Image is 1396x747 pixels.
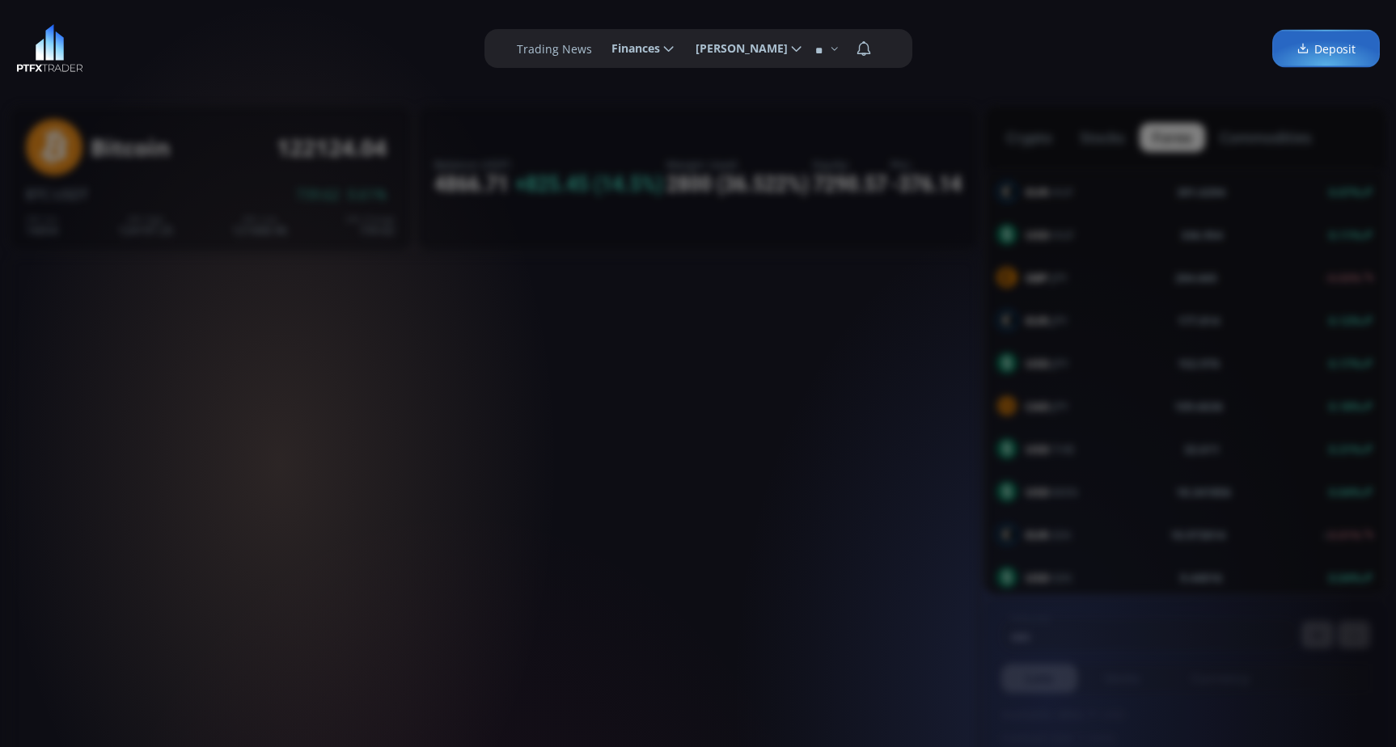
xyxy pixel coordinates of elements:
a: Deposit [1272,30,1380,68]
img: LOGO [16,24,83,73]
label: Trading News [517,40,592,57]
span: Deposit [1297,40,1356,57]
span: Finances [600,32,660,65]
span: [PERSON_NAME] [684,32,788,65]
